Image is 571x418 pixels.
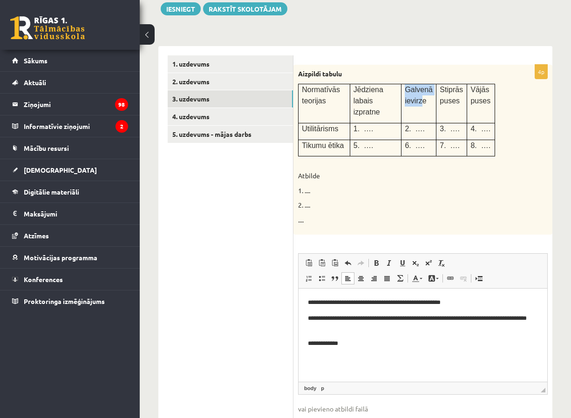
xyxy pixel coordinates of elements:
a: [DEMOGRAPHIC_DATA] [12,159,128,181]
a: Redo (Ctrl+Y) [354,257,367,269]
span: Aktuāli [24,78,46,87]
span: 3. …. [440,125,460,133]
a: Align Right [367,272,381,284]
a: 1. uzdevums [168,55,293,73]
a: Block Quote [328,272,341,284]
a: Paste from Word [328,257,341,269]
i: 98 [115,98,128,111]
span: 8. …. [470,142,490,149]
span: Proktoringa izmēģinājums [24,297,105,305]
a: Rīgas 1. Tālmācības vidusskola [10,16,85,40]
a: Maksājumi [12,203,128,224]
span: Stiprās puses [440,86,463,105]
a: 3. uzdevums [168,90,293,108]
a: 5. uzdevums - mājas darbs [168,126,293,143]
a: Bold (Ctrl+B) [370,257,383,269]
strong: Aizpildi tabulu [298,69,342,78]
a: Mācību resursi [12,137,128,159]
a: 2. uzdevums [168,73,293,90]
span: Utilitārisms [302,125,338,133]
span: [DEMOGRAPHIC_DATA] [24,166,97,174]
a: Math [394,272,407,284]
span: 6. …. [405,142,425,149]
a: Motivācijas programma [12,247,128,268]
a: Text Color [409,272,425,284]
a: body element [302,384,318,392]
span: 2. …. [405,125,425,133]
iframe: Editor, wiswyg-editor-user-answer-47434008033420 [299,289,547,382]
span: Konferences [24,275,63,283]
a: Unlink [457,272,470,284]
span: Resize [541,388,545,392]
span: Atzīmes [24,231,49,240]
a: Italic (Ctrl+I) [383,257,396,269]
a: Background Color [425,272,442,284]
p: 2. .... [298,201,501,210]
a: Proktoringa izmēģinājums [12,290,128,312]
span: 1. …. [353,125,374,133]
legend: Informatīvie ziņojumi [24,115,128,137]
span: Digitālie materiāli [24,188,79,196]
a: Underline (Ctrl+U) [396,257,409,269]
span: Galvenā ievirze [405,86,433,105]
a: Konferences [12,269,128,290]
i: 2 [116,120,128,133]
a: Link (Ctrl+K) [444,272,457,284]
a: Center [354,272,367,284]
a: Insert/Remove Bulleted List [315,272,328,284]
a: Remove Format [435,257,448,269]
a: p element [319,384,326,392]
a: Undo (Ctrl+Z) [341,257,354,269]
span: Jēdziena labais izpratne [353,86,383,116]
a: Insert/Remove Numbered List [302,272,315,284]
a: 4. uzdevums [168,108,293,125]
a: Superscript [422,257,435,269]
span: Mācību resursi [24,144,69,152]
a: Atzīmes [12,225,128,246]
a: Aktuāli [12,72,128,93]
span: Normatīvās teorijas [302,86,340,105]
a: Paste (Ctrl+V) [302,257,315,269]
legend: Maksājumi [24,203,128,224]
p: 1. .... [298,186,501,196]
a: Align Left [341,272,354,284]
a: Informatīvie ziņojumi2 [12,115,128,137]
p: .... [298,216,501,225]
a: Sākums [12,50,128,71]
p: Atbilde [298,171,501,181]
a: Digitālie materiāli [12,181,128,202]
legend: Ziņojumi [24,94,128,115]
span: 5. …. [353,142,374,149]
a: Ziņojumi98 [12,94,128,115]
a: Justify [381,272,394,284]
span: Sākums [24,56,48,65]
span: vai pievieno atbildi failā [298,404,548,414]
a: Insert Page Break for Printing [472,272,485,284]
span: Tikumu ētika [302,142,344,149]
span: Motivācijas programma [24,253,97,262]
span: 4. …. [470,125,490,133]
a: Paste as plain text (Ctrl+Shift+V) [315,257,328,269]
a: Rakstīt skolotājam [203,2,287,15]
p: 4p [535,64,548,79]
a: Subscript [409,257,422,269]
span: Vājās puses [470,86,490,105]
span: 7. …. [440,142,460,149]
button: Iesniegt [161,2,201,15]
